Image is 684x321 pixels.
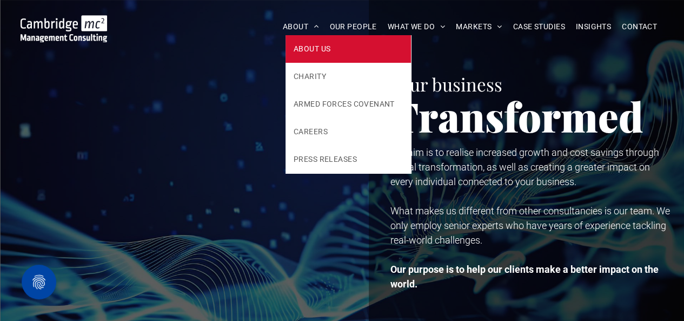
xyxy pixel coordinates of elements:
a: CHARITY [285,63,411,90]
a: MARKETS [450,18,507,35]
a: ABOUT US [285,35,411,63]
a: PRESS RELEASES [285,146,411,173]
span: ABOUT [283,18,319,35]
img: Go to Homepage [21,15,108,42]
a: OUR PEOPLE [324,18,382,35]
a: CASE STUDIES [508,18,570,35]
a: Your Business Transformed | Cambridge Management Consulting [21,17,108,28]
span: ABOUT US [294,43,330,55]
span: Our aim is to realise increased growth and cost savings through digital transformation, as well a... [390,147,659,187]
strong: Our purpose is to help our clients make a better impact on the world. [390,264,659,290]
span: CHARITY [294,71,326,82]
a: ARMED FORCES COVENANT [285,90,411,118]
a: CONTACT [616,18,662,35]
a: ABOUT [277,18,324,35]
span: Transformed [390,89,643,143]
span: CAREERS [294,126,328,137]
span: PRESS RELEASES [294,154,357,165]
span: ARMED FORCES COVENANT [294,99,395,110]
a: INSIGHTS [570,18,616,35]
span: What makes us different from other consultancies is our team. We only employ senior experts who h... [390,205,670,246]
a: CAREERS [285,118,411,146]
span: Your business [390,72,502,96]
a: WHAT WE DO [382,18,451,35]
